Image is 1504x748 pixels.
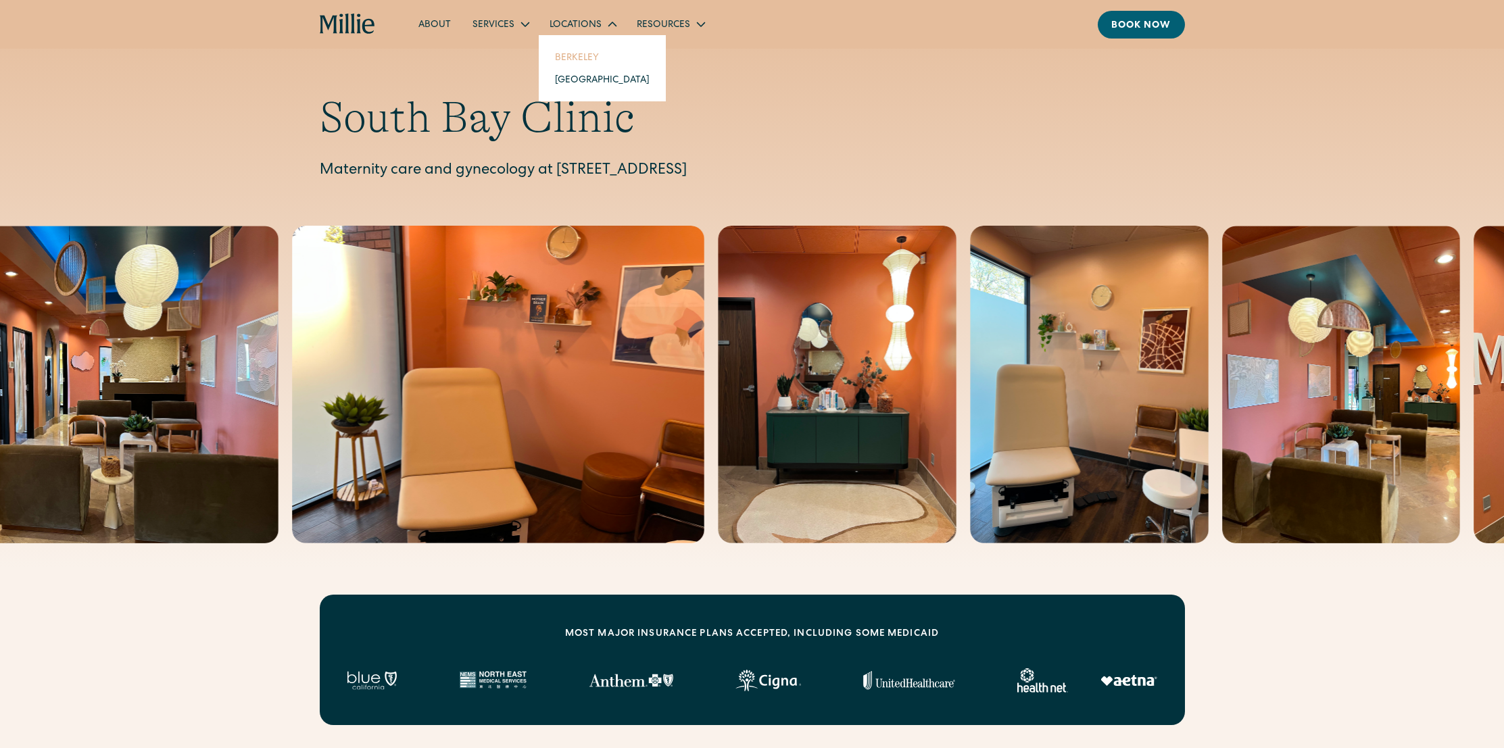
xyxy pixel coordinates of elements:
div: Services [462,13,539,35]
img: United Healthcare logo [863,671,955,690]
div: Services [472,18,514,32]
a: Book now [1098,11,1185,39]
a: Berkeley [544,46,660,68]
img: Aetna logo [1100,675,1157,686]
p: Maternity care and gynecology at [STREET_ADDRESS] [320,160,1185,182]
h1: South Bay Clinic [320,92,1185,144]
div: Locations [539,13,626,35]
a: [GEOGRAPHIC_DATA] [544,68,660,91]
div: Resources [626,13,714,35]
div: Book now [1111,19,1171,33]
a: About [408,13,462,35]
img: Anthem Logo [589,674,673,687]
div: Locations [550,18,602,32]
a: home [320,14,376,35]
img: Blue California logo [347,671,397,690]
div: Resources [637,18,690,32]
img: Healthnet logo [1017,668,1068,693]
nav: Locations [539,35,666,101]
div: MOST MAJOR INSURANCE PLANS ACCEPTED, INCLUDING some MEDICAID [565,627,939,641]
img: Cigna logo [735,670,801,691]
img: North East Medical Services logo [459,671,527,690]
